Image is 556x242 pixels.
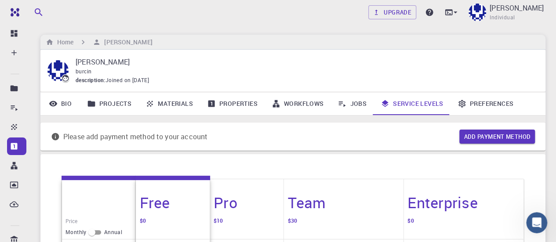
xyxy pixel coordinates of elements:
a: Service Levels [374,92,451,115]
a: Workflows [265,92,331,115]
h4: Team [287,193,326,212]
p: [PERSON_NAME] [490,3,544,13]
span: description : [76,76,105,85]
h6: $0 [407,216,414,238]
span: Joined on [DATE] [105,76,149,85]
h4: Pro [214,193,237,212]
span: burcin [76,68,91,75]
a: Bio [40,92,80,115]
h4: Free [139,193,170,212]
p: Please add payment method to your account [63,131,207,142]
a: Upgrade [368,5,416,19]
span: Monthly [65,228,87,237]
a: Materials [138,92,200,115]
img: logo [7,8,19,17]
span: Annual [104,228,122,237]
h6: Price [65,217,78,226]
h4: Enterprise [407,193,478,212]
button: Add payment method [459,130,535,144]
span: Destek [18,6,45,14]
a: Properties [200,92,265,115]
h6: $10 [214,216,223,238]
p: [PERSON_NAME] [76,57,531,67]
h6: $30 [287,216,297,238]
nav: breadcrumb [44,37,154,47]
iframe: Intercom live chat [526,212,547,233]
h6: $0 [139,216,145,238]
img: Burçin Türkmenoğlu [469,4,486,21]
h6: Home [54,37,73,47]
span: Individual [490,13,515,22]
a: Jobs [331,92,374,115]
h6: [PERSON_NAME] [101,37,152,47]
a: Projects [80,92,138,115]
a: Preferences [451,92,520,115]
